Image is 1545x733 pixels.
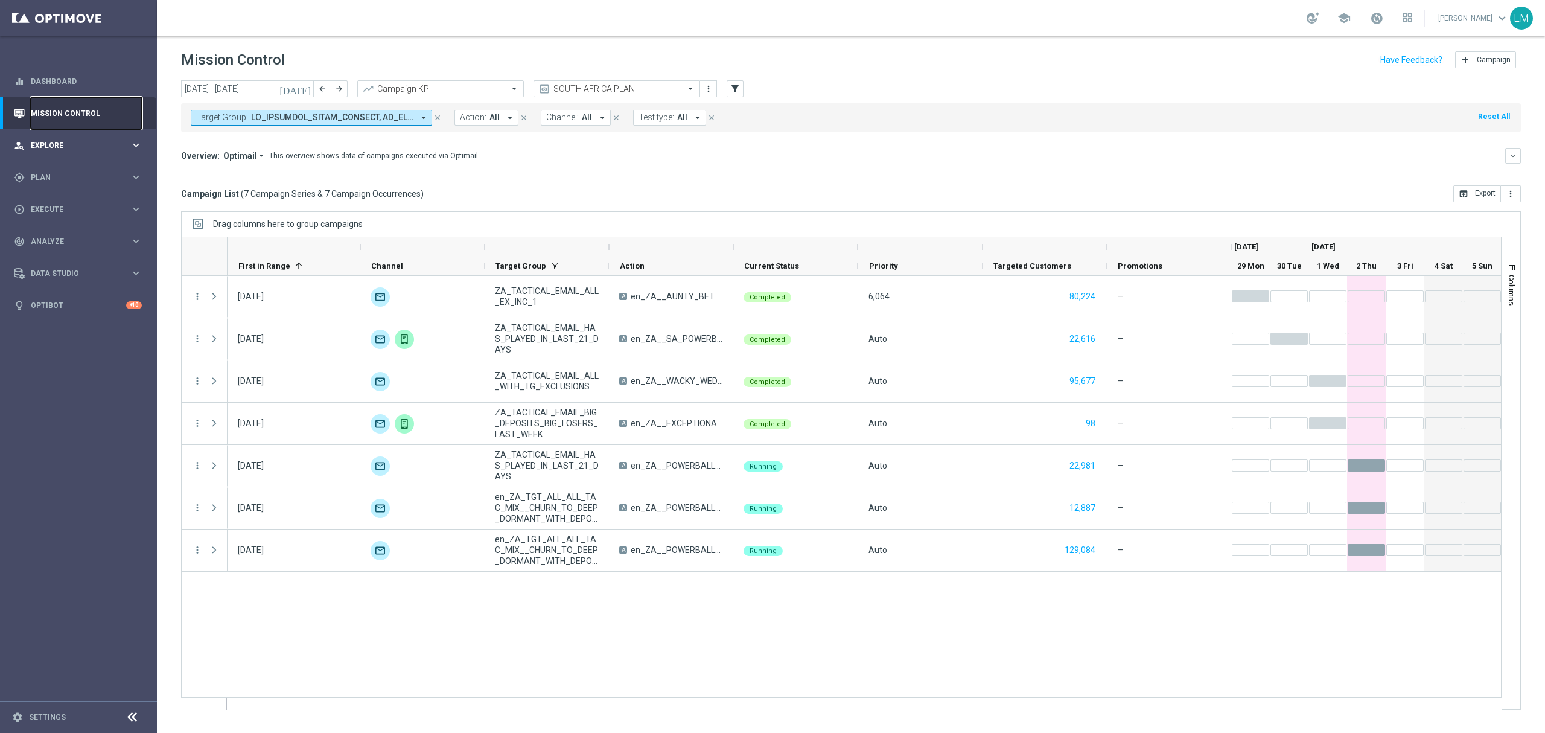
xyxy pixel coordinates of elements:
[228,318,1502,360] div: Press SPACE to select this row.
[750,378,785,386] span: Completed
[1356,261,1377,270] span: 2 Thu
[582,112,592,123] span: All
[14,236,25,247] i: track_changes
[495,534,599,566] span: en_ZA_TGT_ALL_ALL_TAC_MIX__CHURN_TO_DEEP_DORMANT_WITH_DEPOSITS
[126,301,142,309] div: +10
[31,270,130,277] span: Data Studio
[181,188,424,199] h3: Campaign List
[213,219,363,229] span: Drag columns here to group campaigns
[1505,148,1521,164] button: keyboard_arrow_down
[704,84,713,94] i: more_vert
[460,112,486,123] span: Action:
[1068,458,1097,473] button: 22,981
[868,418,887,428] span: Auto
[1437,9,1510,27] a: [PERSON_NAME]keyboard_arrow_down
[14,97,142,129] div: Mission Control
[14,289,142,321] div: Optibot
[251,112,413,123] span: LO_IPSUMDOL_SITAM_CONSECT, AD_ELITSEDD_EIUSM_TEMPORI_UTLABOREE_DOLOR 0_MAGN_ALIQ, EN_ADMINIMV_QUI...
[619,377,627,385] span: A
[14,65,142,97] div: Dashboard
[692,112,703,123] i: arrow_drop_down
[182,276,228,318] div: Press SPACE to select this row.
[707,114,716,122] i: close
[868,376,887,386] span: Auto
[238,545,264,555] div: 02 Oct 2025, Thursday
[13,173,142,182] button: gps_fixed Plan keyboard_arrow_right
[1117,291,1124,302] span: —
[371,330,390,349] img: Optimail
[181,150,220,161] h3: Overview:
[744,545,783,556] colored-tag: Running
[238,418,264,429] div: 01 Oct 2025, Wednesday
[538,83,550,95] i: preview
[495,449,599,482] span: ZA_TACTICAL_EMAIL_HAS_PLAYED_IN_LAST_21_DAYS
[1461,55,1470,65] i: add
[318,85,327,93] i: arrow_back
[192,291,203,302] button: more_vert
[619,335,627,342] span: A
[371,372,390,391] img: Optimail
[631,460,723,471] span: en_ZA__POWERBALL_GREAT_RHINO_FREE_SPINS_DUAL_OFFER__EMT_ALL_EM_TAC_LT
[433,114,442,122] i: close
[14,300,25,311] i: lightbulb
[744,291,791,302] colored-tag: Completed
[1510,7,1533,30] div: LM
[223,150,257,161] span: Optimail
[1397,261,1413,270] span: 3 Fri
[371,541,390,560] img: Optimail
[677,112,687,123] span: All
[130,203,142,215] i: keyboard_arrow_right
[228,445,1502,487] div: Press SPACE to select this row.
[1068,289,1097,304] button: 80,224
[13,269,142,278] div: Data Studio keyboard_arrow_right
[13,109,142,118] button: Mission Control
[702,82,715,96] button: more_vert
[192,545,203,555] button: more_vert
[130,171,142,183] i: keyboard_arrow_right
[750,293,785,301] span: Completed
[421,188,424,199] span: )
[130,267,142,279] i: keyboard_arrow_right
[631,418,723,429] span: en_ZA__EXCEPTIONAL_DEPOSITOR_BONUS_DROP__EMT_ALL_EM_TAC_LT
[371,261,403,270] span: Channel
[631,333,723,344] span: en_ZA__SA_POWERBALL_MEGAMILLIONS_MINI_COMBO__EMT_ALL_EM_TAC_LT
[12,712,23,723] i: settings
[619,420,627,427] span: A
[1117,545,1124,555] span: —
[238,376,264,386] div: 01 Oct 2025, Wednesday
[1317,261,1339,270] span: 1 Wed
[1117,418,1124,429] span: —
[868,503,887,513] span: Auto
[1311,242,1336,251] span: [DATE]
[257,152,266,160] i: arrow_drop_down
[13,141,142,150] button: person_search Explore keyboard_arrow_right
[1237,261,1264,270] span: 29 Mon
[495,261,546,270] span: Target Group
[13,205,142,214] button: play_circle_outline Execute keyboard_arrow_right
[1453,188,1521,198] multiple-options-button: Export to CSV
[1117,460,1124,471] span: —
[362,83,374,95] i: trending_up
[750,420,785,428] span: Completed
[454,110,518,126] button: Action: All arrow_drop_down
[597,112,608,123] i: arrow_drop_down
[31,238,130,245] span: Analyze
[238,291,264,302] div: 29 Sep 2025, Monday
[1496,11,1509,25] span: keyboard_arrow_down
[335,85,343,93] i: arrow_forward
[130,139,142,151] i: keyboard_arrow_right
[192,460,203,471] i: more_vert
[1118,261,1162,270] span: Promotions
[238,333,264,344] div: 30 Sep 2025, Tuesday
[14,204,130,215] div: Execute
[371,456,390,476] div: Optimail
[1453,185,1501,202] button: open_in_browser Export
[395,330,414,349] img: Embedded Messaging
[238,261,290,270] span: First in Range
[31,65,142,97] a: Dashboard
[13,77,142,86] div: equalizer Dashboard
